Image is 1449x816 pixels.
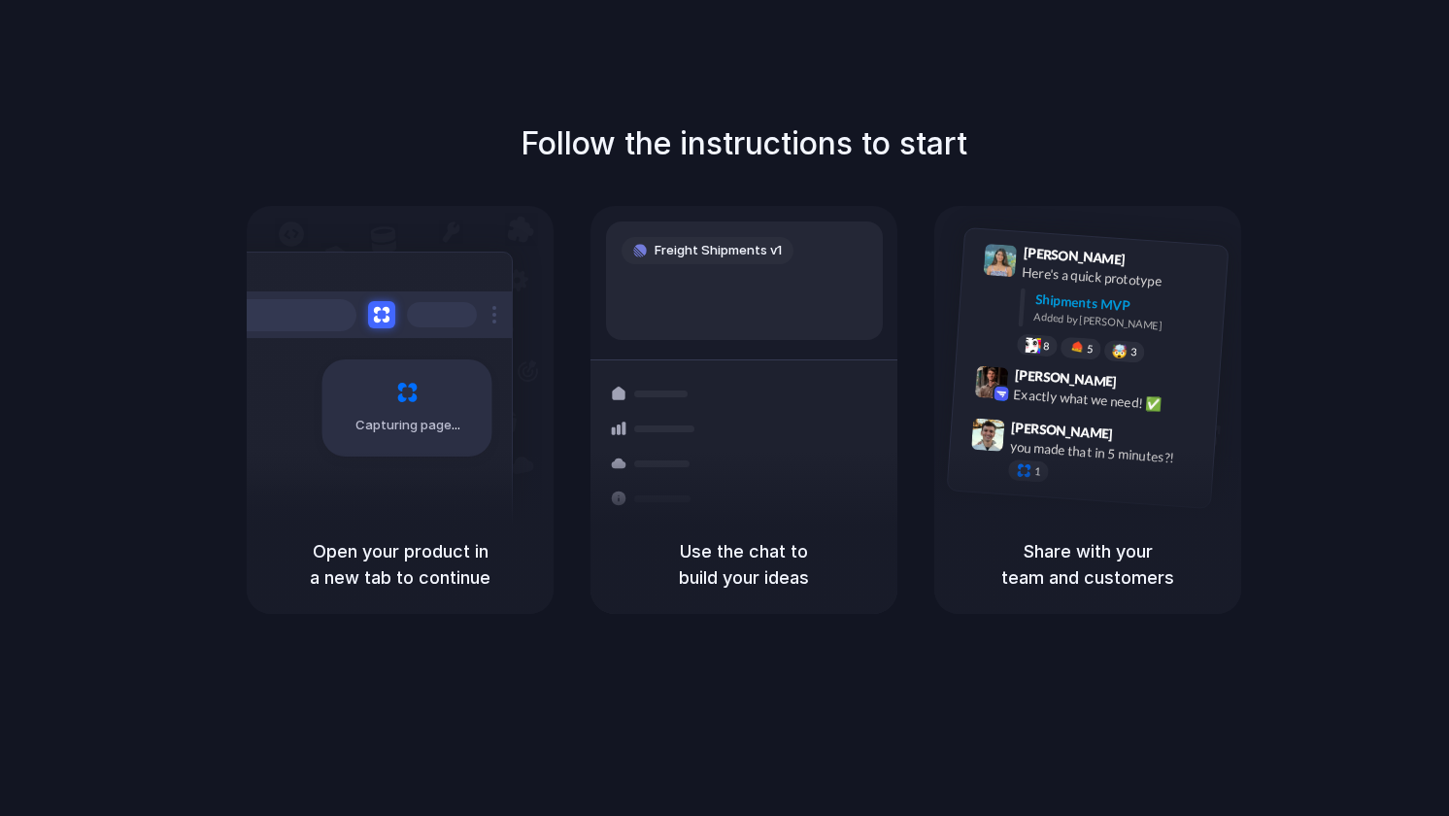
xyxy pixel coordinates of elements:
div: 🤯 [1112,344,1129,358]
div: Exactly what we need! ✅ [1013,384,1207,417]
div: you made that in 5 minutes?! [1009,436,1203,469]
span: [PERSON_NAME] [1014,364,1117,392]
h5: Share with your team and customers [958,538,1218,591]
span: 5 [1087,344,1094,355]
h1: Follow the instructions to start [521,120,967,167]
span: [PERSON_NAME] [1023,242,1126,270]
h5: Use the chat to build your ideas [614,538,874,591]
div: Here's a quick prototype [1022,262,1216,295]
span: Freight Shipments v1 [655,241,782,260]
span: 1 [1034,466,1041,477]
span: 9:42 AM [1123,373,1163,396]
span: 3 [1130,347,1137,357]
span: 9:47 AM [1119,425,1159,449]
span: 9:41 AM [1131,252,1171,275]
div: Added by [PERSON_NAME] [1033,309,1212,337]
div: Shipments MVP [1034,289,1214,322]
span: [PERSON_NAME] [1011,417,1114,445]
span: Capturing page [355,416,463,435]
span: 8 [1043,341,1050,352]
h5: Open your product in a new tab to continue [270,538,530,591]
